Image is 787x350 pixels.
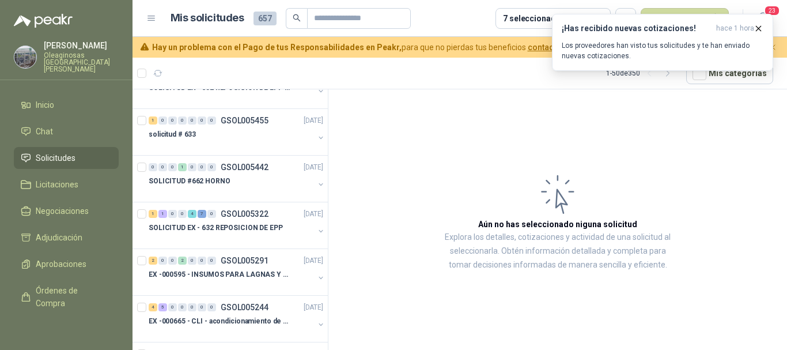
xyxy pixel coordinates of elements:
p: GSOL005322 [221,210,268,218]
span: search [293,14,301,22]
p: GSOL005455 [221,116,268,125]
div: 7 seleccionadas [503,12,565,25]
p: [DATE] [304,209,323,220]
div: 7 [198,210,206,218]
div: 0 [168,163,177,171]
span: para que no pierdas tus beneficios [152,41,607,54]
span: 657 [253,12,277,25]
div: 0 [207,210,216,218]
div: 1 [158,210,167,218]
div: 0 [158,116,167,125]
div: 0 [168,257,177,265]
div: 0 [168,116,177,125]
div: 0 [207,163,216,171]
p: Los proveedores han visto tus solicitudes y te han enviado nuevas cotizaciones. [562,40,763,61]
div: 0 [198,257,206,265]
span: Aprobaciones [36,258,86,270]
div: 0 [188,163,196,171]
p: SOLICITUD #662 HORNO [149,176,230,187]
a: Negociaciones [14,200,119,222]
span: Órdenes de Compra [36,284,108,310]
div: 0 [188,257,196,265]
div: 0 [149,163,157,171]
div: 5 [158,303,167,311]
span: Negociaciones [36,205,89,217]
a: Adjudicación [14,227,119,249]
a: 1 0 0 0 0 0 0 GSOL005455[DATE] solicitud # 633 [149,114,326,150]
span: Adjudicación [36,231,82,244]
span: Inicio [36,99,54,111]
p: solicitud # 633 [149,129,196,140]
div: 0 [168,303,177,311]
p: GSOL005442 [221,163,268,171]
span: hace 1 hora [716,24,754,33]
div: 2 [149,257,157,265]
h3: Aún no has seleccionado niguna solicitud [478,218,637,231]
div: 4 [188,210,196,218]
div: 0 [178,210,187,218]
div: 0 [178,303,187,311]
div: 1 [149,210,157,218]
p: [DATE] [304,302,323,313]
a: Remisiones [14,319,119,341]
img: Company Logo [14,46,36,68]
a: contacta a un asesor [528,43,607,52]
span: Solicitudes [36,152,75,164]
div: 0 [158,257,167,265]
b: Hay un problema con el Pago de tus Responsabilidades en Peakr, [152,43,402,52]
p: [DATE] [304,162,323,173]
a: 4 5 0 0 0 0 0 GSOL005244[DATE] EX -000665 - CLI - acondicionamiento de caja para [149,300,326,337]
p: [DATE] [304,255,323,266]
button: Nueva solicitud [641,8,729,29]
div: 0 [198,163,206,171]
p: Explora los detalles, cotizaciones y actividad de una solicitud al seleccionarla. Obtén informaci... [444,231,672,272]
div: 0 [198,116,206,125]
div: 1 [178,163,187,171]
span: 23 [764,5,780,16]
div: 1 [149,116,157,125]
a: Órdenes de Compra [14,280,119,314]
a: Solicitudes [14,147,119,169]
h1: Mis solicitudes [171,10,244,27]
a: Licitaciones [14,174,119,195]
p: GSOL005291 [221,257,268,265]
div: 0 [178,116,187,125]
div: 0 [188,303,196,311]
p: [DATE] [304,115,323,126]
p: Oleaginosas [GEOGRAPHIC_DATA][PERSON_NAME] [44,52,119,73]
a: Aprobaciones [14,253,119,275]
img: Logo peakr [14,14,73,28]
div: 4 [149,303,157,311]
a: 2 0 0 2 0 0 0 GSOL005291[DATE] EX -000595 - INSUMOS PARA LAGNAS Y OFICINAS PLANTA [149,254,326,291]
span: Licitaciones [36,178,78,191]
div: 0 [198,303,206,311]
div: 2 [178,257,187,265]
a: Inicio [14,94,119,116]
div: 0 [188,116,196,125]
p: EX -000665 - CLI - acondicionamiento de caja para [149,316,292,327]
div: 0 [207,257,216,265]
div: 0 [158,163,167,171]
div: 0 [207,116,216,125]
div: 0 [207,303,216,311]
span: Chat [36,125,53,138]
p: [PERSON_NAME] [44,42,119,50]
div: 0 [168,210,177,218]
p: EX -000595 - INSUMOS PARA LAGNAS Y OFICINAS PLANTA [149,269,292,280]
p: GSOL005244 [221,303,268,311]
a: Chat [14,121,119,142]
h3: ¡Has recibido nuevas cotizaciones! [562,24,712,33]
button: ¡Has recibido nuevas cotizaciones!hace 1 hora Los proveedores han visto tus solicitudes y te han ... [552,14,773,71]
a: 1 1 0 0 4 7 0 GSOL005322[DATE] SOLICITUD EX - 632 REPOSICION DE EPP [149,207,326,244]
a: 0 0 0 1 0 0 0 GSOL005442[DATE] SOLICITUD #662 HORNO [149,160,326,197]
button: 23 [752,8,773,29]
p: SOLICITUD EX - 632 REPOSICION DE EPP [149,223,283,234]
